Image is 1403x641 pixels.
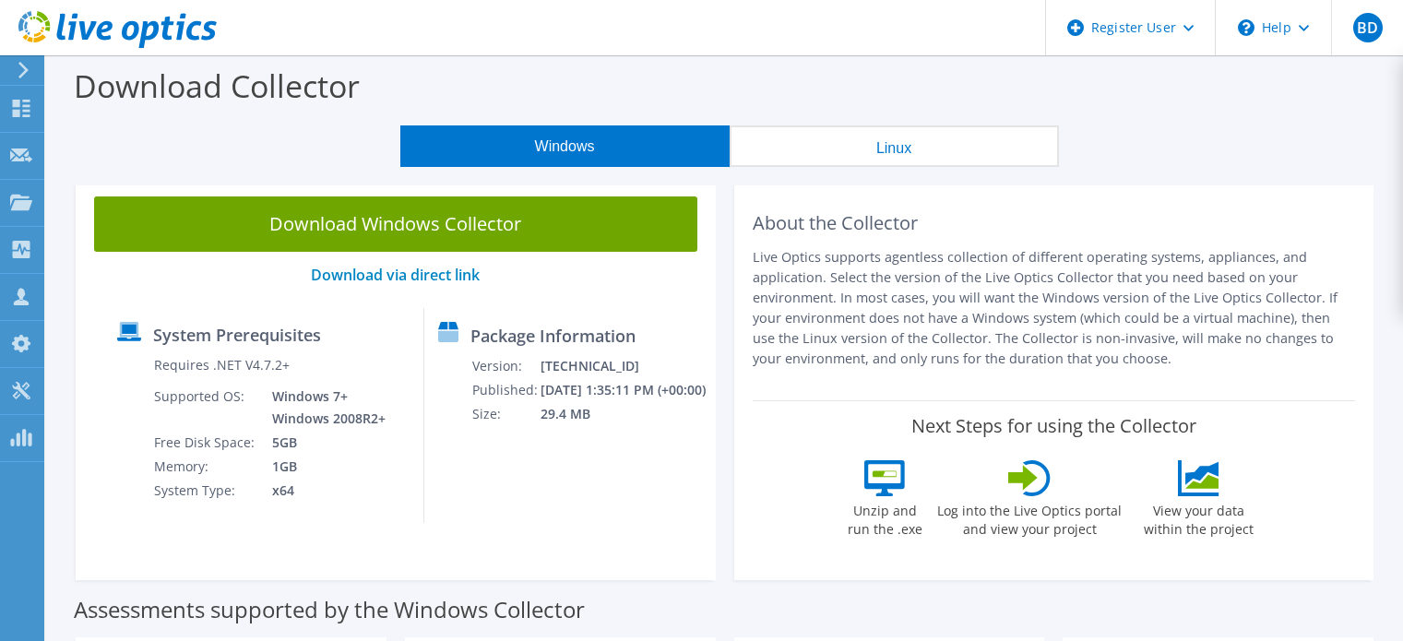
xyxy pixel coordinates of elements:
[74,600,585,619] label: Assessments supported by the Windows Collector
[936,496,1123,539] label: Log into the Live Optics portal and view your project
[153,479,258,503] td: System Type:
[540,378,707,402] td: [DATE] 1:35:11 PM (+00:00)
[730,125,1059,167] button: Linux
[311,265,480,285] a: Download via direct link
[753,247,1356,369] p: Live Optics supports agentless collection of different operating systems, appliances, and applica...
[540,402,707,426] td: 29.4 MB
[470,326,636,345] label: Package Information
[400,125,730,167] button: Windows
[153,385,258,431] td: Supported OS:
[753,212,1356,234] h2: About the Collector
[1238,19,1254,36] svg: \n
[258,455,389,479] td: 1GB
[471,402,539,426] td: Size:
[842,496,927,539] label: Unzip and run the .exe
[74,65,360,107] label: Download Collector
[258,479,389,503] td: x64
[471,354,539,378] td: Version:
[94,196,697,252] a: Download Windows Collector
[154,356,290,374] label: Requires .NET V4.7.2+
[258,385,389,431] td: Windows 7+ Windows 2008R2+
[153,431,258,455] td: Free Disk Space:
[153,455,258,479] td: Memory:
[258,431,389,455] td: 5GB
[1353,13,1383,42] span: BD
[540,354,707,378] td: [TECHNICAL_ID]
[153,326,321,344] label: System Prerequisites
[911,415,1196,437] label: Next Steps for using the Collector
[471,378,539,402] td: Published:
[1132,496,1265,539] label: View your data within the project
